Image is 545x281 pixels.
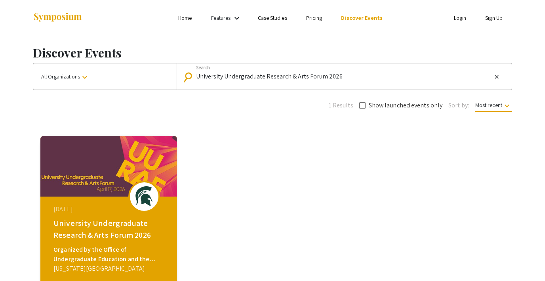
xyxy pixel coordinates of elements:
[80,73,90,82] mat-icon: keyboard_arrow_down
[33,12,82,23] img: Symposium by ForagerOne
[53,217,166,241] div: University Undergraduate Research & Arts Forum 2026
[33,63,177,90] button: All Organizations
[211,14,231,21] a: Features
[306,14,322,21] a: Pricing
[258,14,287,21] a: Case Studies
[196,73,492,80] input: Looking for something specific?
[184,70,196,84] mat-icon: Search
[53,264,166,273] div: [US_STATE][GEOGRAPHIC_DATA]
[448,101,469,110] span: Sort by:
[53,205,166,214] div: [DATE]
[53,245,166,264] div: Organized by the Office of Undergraduate Education and the [GEOGRAPHIC_DATA]
[341,14,383,21] a: Discover Events
[232,13,242,23] mat-icon: Expand Features list
[6,245,34,275] iframe: Chat
[132,186,156,206] img: uuraf2026_eventLogo_5cfd45_.png
[369,101,443,110] span: Show launched events only
[469,98,518,112] button: Most recent
[41,73,90,80] span: All Organizations
[492,72,501,82] button: Clear
[33,46,512,60] h1: Discover Events
[494,73,500,80] mat-icon: close
[40,136,177,197] img: uuraf2026_eventCoverPhoto_7871c6__thumb.jpg
[475,101,512,112] span: Most recent
[485,14,503,21] a: Sign Up
[178,14,192,21] a: Home
[454,14,467,21] a: Login
[502,101,512,111] mat-icon: keyboard_arrow_down
[329,101,353,110] span: 1 Results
